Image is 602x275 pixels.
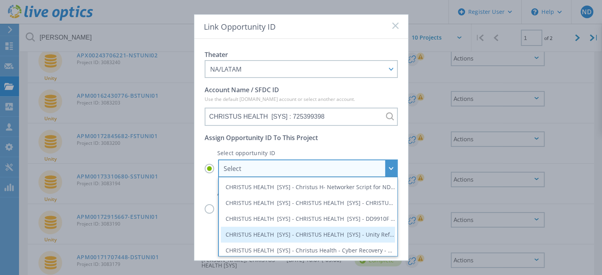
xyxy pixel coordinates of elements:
div: NA/LATAM [210,65,384,74]
p: Use the default [DOMAIN_NAME] account or select another account. [205,95,398,103]
div: Select [224,164,384,173]
p: Select opportunity ID [205,150,398,156]
p: Theater [205,49,398,60]
li: CHRISTUS HEALTH [SYS] - Christus H- Networker Script for NDMP backup-Services : 28746897 [221,179,395,195]
p: Activity not tied to opportunity [205,190,398,197]
li: CHRISTUS HEALTH [SYS] - CHRISTUS HEALTH [SYS] - CHRISTUS HEALTH [SYS] - PowerScale - TLA : 29493778 [221,195,395,211]
li: CHRISTUS HEALTH [SYS] - CHRISTUS HEALTH [SYS] - DD9910F (CyberVault) : 27071442 [221,211,395,227]
input: CHRISTUS HEALTH [SYS] : 725399398 [205,108,398,126]
span: Link Opportunity ID [204,21,276,32]
p: Assign Opportunity ID To This Project [205,132,398,143]
li: CHRISTUS HEALTH [SYS] - CHRISTUS HEALTH [SYS] - Unity Refresh - TLA : 29215566 [221,227,395,243]
li: CHRISTUS HEALTH [SYS] - Christus Health - Cyber Recovery - CyberSense SW : 24516401 [221,243,395,258]
p: Account Name / SFDC ID [205,84,398,95]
